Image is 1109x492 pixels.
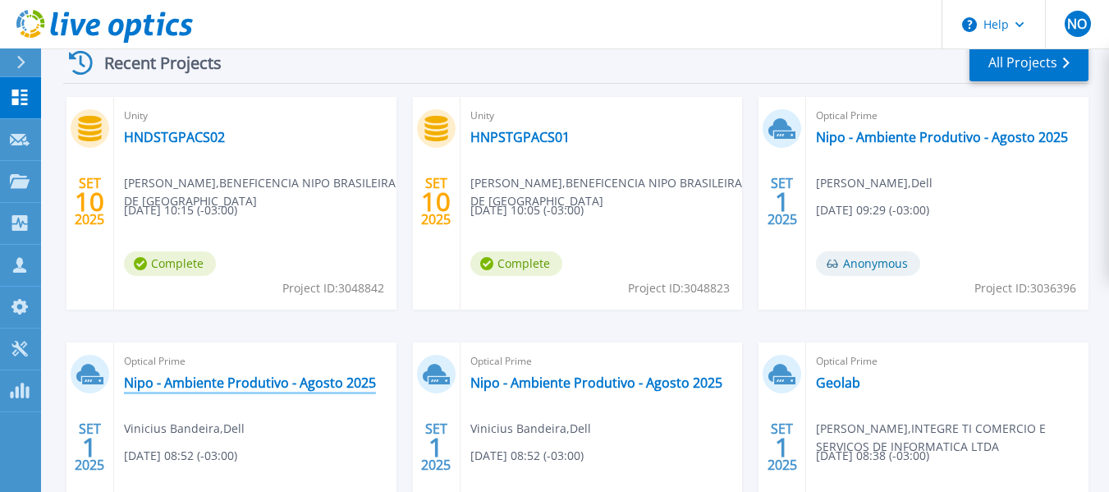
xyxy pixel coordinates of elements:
span: 10 [421,195,451,209]
span: [DATE] 08:38 (-03:00) [816,447,929,465]
div: SET 2025 [74,417,105,477]
a: Nipo - Ambiente Produtivo - Agosto 2025 [816,129,1068,145]
span: Complete [470,251,562,276]
span: [PERSON_NAME] , BENEFICENCIA NIPO BRASILEIRA DE [GEOGRAPHIC_DATA] [470,174,743,210]
a: HNPSTGPACS01 [470,129,570,145]
span: [DATE] 08:52 (-03:00) [470,447,584,465]
div: SET 2025 [767,172,798,232]
span: Anonymous [816,251,920,276]
a: HNDSTGPACS02 [124,129,225,145]
div: SET 2025 [74,172,105,232]
span: NO [1067,17,1087,30]
span: Optical Prime [816,352,1079,370]
span: [DATE] 10:05 (-03:00) [470,201,584,219]
span: 1 [428,440,443,454]
a: Nipo - Ambiente Produtivo - Agosto 2025 [470,375,722,391]
span: Complete [124,251,216,276]
div: Recent Projects [63,43,244,83]
span: Unity [470,107,733,125]
span: [DATE] 09:29 (-03:00) [816,201,929,219]
span: Vinicius Bandeira , Dell [470,420,591,438]
span: Project ID: 3036396 [974,279,1076,297]
div: SET 2025 [767,417,798,477]
span: 1 [775,440,790,454]
a: Nipo - Ambiente Produtivo - Agosto 2025 [124,375,376,391]
div: SET 2025 [420,417,451,477]
span: Optical Prime [124,352,387,370]
span: 10 [75,195,104,209]
span: [PERSON_NAME] , INTEGRE TI COMERCIO E SERVICOS DE INFORMATICA LTDA [816,420,1088,456]
span: Project ID: 3048823 [628,279,730,297]
span: 1 [775,195,790,209]
a: All Projects [969,44,1088,81]
a: Geolab [816,375,860,391]
span: Optical Prime [816,107,1079,125]
span: [PERSON_NAME] , BENEFICENCIA NIPO BRASILEIRA DE [GEOGRAPHIC_DATA] [124,174,396,210]
div: SET 2025 [420,172,451,232]
span: Project ID: 3048842 [282,279,384,297]
span: 1 [82,440,97,454]
span: [PERSON_NAME] , Dell [816,174,933,192]
span: Vinicius Bandeira , Dell [124,420,245,438]
span: [DATE] 08:52 (-03:00) [124,447,237,465]
span: [DATE] 10:15 (-03:00) [124,201,237,219]
span: Unity [124,107,387,125]
span: Optical Prime [470,352,733,370]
